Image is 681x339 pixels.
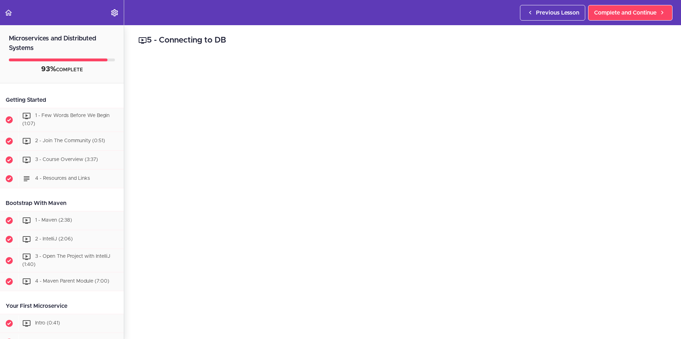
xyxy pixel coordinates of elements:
[35,237,73,241] span: 2 - IntelliJ (2:06)
[520,5,585,21] a: Previous Lesson
[536,9,579,17] span: Previous Lesson
[35,279,109,284] span: 4 - Maven Parent Module (7:00)
[588,5,672,21] a: Complete and Continue
[594,9,657,17] span: Complete and Continue
[35,321,60,326] span: Intro (0:41)
[9,65,115,74] div: COMPLETE
[138,34,667,46] h2: 5 - Connecting to DB
[110,9,119,17] svg: Settings Menu
[35,157,98,162] span: 3 - Course Overview (3:37)
[22,113,110,126] span: 1 - Few Words Before We Begin (1:07)
[35,176,90,181] span: 4 - Resources and Links
[41,66,56,73] span: 93%
[35,138,105,143] span: 2 - Join The Community (0:51)
[35,218,72,223] span: 1 - Maven (2:38)
[4,9,13,17] svg: Back to course curriculum
[22,254,110,267] span: 3 - Open The Project with IntelliJ (1:40)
